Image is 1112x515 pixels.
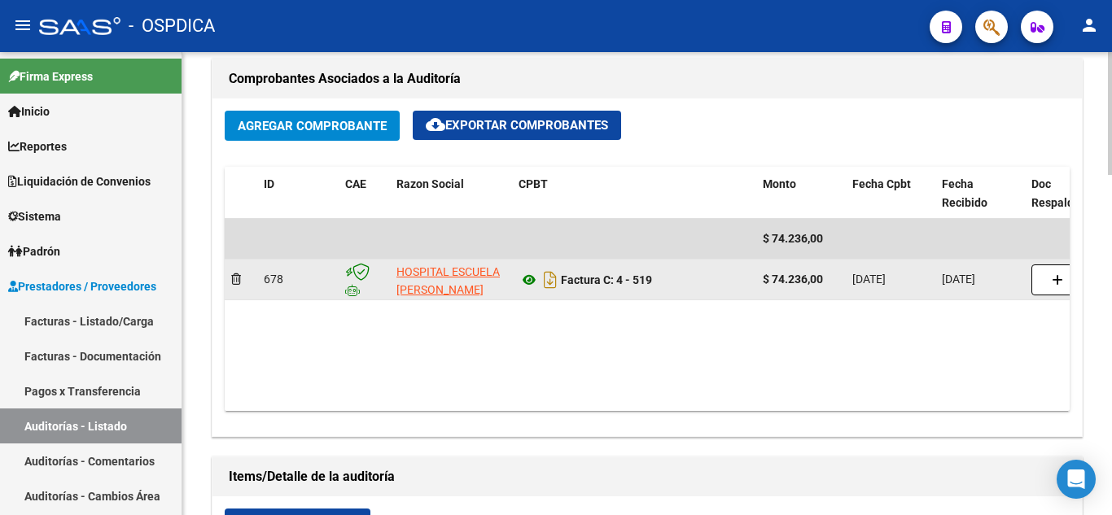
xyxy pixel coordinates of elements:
span: Fecha Cpbt [852,177,911,190]
span: ID [264,177,274,190]
span: [DATE] [852,273,886,286]
span: Monto [763,177,796,190]
span: Sistema [8,207,61,225]
datatable-header-cell: ID [257,167,339,220]
button: Exportar Comprobantes [413,111,621,140]
span: CPBT [519,177,548,190]
datatable-header-cell: Razon Social [390,167,512,220]
span: Padrón [8,242,60,260]
mat-icon: menu [13,15,33,35]
span: CAE [345,177,366,190]
span: $ 74.236,00 [763,232,823,245]
mat-icon: person [1079,15,1099,35]
span: Firma Express [8,68,93,85]
span: Inicio [8,103,50,120]
h1: Comprobantes Asociados a la Auditoría [229,66,1066,92]
div: Open Intercom Messenger [1057,460,1096,499]
span: Exportar Comprobantes [426,118,608,133]
span: 678 [264,273,283,286]
datatable-header-cell: Monto [756,167,846,220]
mat-icon: cloud_download [426,115,445,134]
span: Reportes [8,137,67,155]
i: Descargar documento [540,267,561,293]
datatable-header-cell: CPBT [512,167,756,220]
span: Prestadores / Proveedores [8,277,156,295]
h1: Items/Detalle de la auditoría [229,464,1066,490]
span: Liquidación de Convenios [8,172,151,190]
span: HOSPITAL ESCUELA [PERSON_NAME] [396,265,500,297]
span: Agregar Comprobante [238,119,387,133]
datatable-header-cell: CAE [339,167,390,220]
datatable-header-cell: Fecha Cpbt [846,167,935,220]
span: - OSPDICA [129,8,215,44]
strong: Factura C: 4 - 519 [561,273,652,286]
button: Agregar Comprobante [225,111,400,141]
span: Razon Social [396,177,464,190]
span: [DATE] [942,273,975,286]
datatable-header-cell: Fecha Recibido [935,167,1025,220]
span: Doc Respaldatoria [1031,177,1105,209]
strong: $ 74.236,00 [763,273,823,286]
span: Fecha Recibido [942,177,987,209]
